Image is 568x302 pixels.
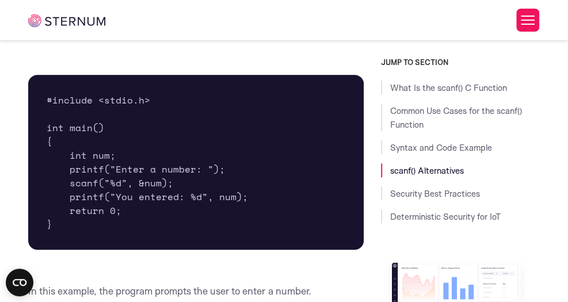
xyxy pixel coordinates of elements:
[390,142,492,153] a: Syntax and Code Example
[390,165,464,176] a: scanf() Alternatives
[390,188,480,199] a: Security Best Practices
[390,211,501,222] a: Deterministic Security for IoT
[390,82,507,93] a: What Is the scanf() C Function
[28,75,363,250] pre: #include <stdio.h> int main() { int num; printf("Enter a number: "); scanf("%d", &num); printf("Y...
[381,58,540,67] h3: JUMP TO SECTION
[6,269,33,296] button: Open CMP widget
[28,14,105,27] img: sternum iot
[390,105,522,130] a: Common Use Cases for the scanf() Function
[516,9,539,32] button: Toggle Menu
